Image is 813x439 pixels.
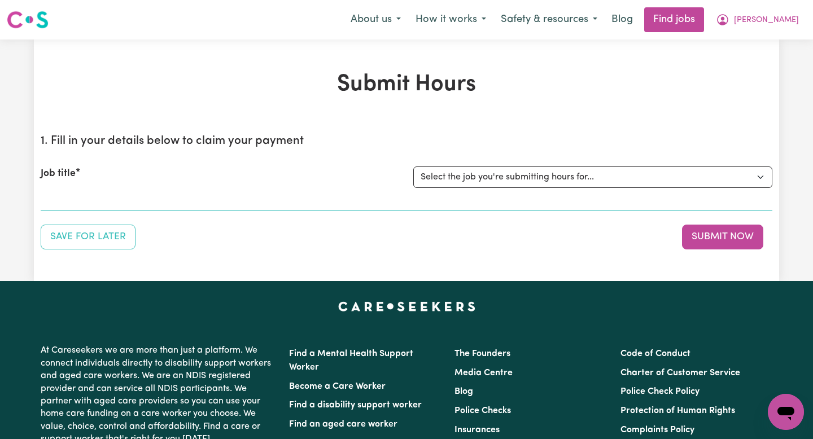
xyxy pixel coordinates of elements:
[644,7,704,32] a: Find jobs
[41,166,76,181] label: Job title
[493,8,605,32] button: Safety & resources
[620,406,735,415] a: Protection of Human Rights
[289,349,413,372] a: Find a Mental Health Support Worker
[620,349,690,358] a: Code of Conduct
[454,406,511,415] a: Police Checks
[620,387,700,396] a: Police Check Policy
[41,134,772,148] h2: 1. Fill in your details below to claim your payment
[343,8,408,32] button: About us
[41,71,772,98] h1: Submit Hours
[7,10,49,30] img: Careseekers logo
[289,401,422,410] a: Find a disability support worker
[454,368,513,377] a: Media Centre
[408,8,493,32] button: How it works
[768,394,804,430] iframe: Button to launch messaging window
[289,382,386,391] a: Become a Care Worker
[41,225,135,249] button: Save your job report
[338,301,475,310] a: Careseekers home page
[454,425,500,434] a: Insurances
[454,387,473,396] a: Blog
[620,425,694,434] a: Complaints Policy
[682,225,763,249] button: Submit your job report
[454,349,510,358] a: The Founders
[620,368,740,377] a: Charter of Customer Service
[7,7,49,33] a: Careseekers logo
[734,14,799,27] span: [PERSON_NAME]
[709,8,806,32] button: My Account
[289,420,397,429] a: Find an aged care worker
[605,7,640,32] a: Blog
